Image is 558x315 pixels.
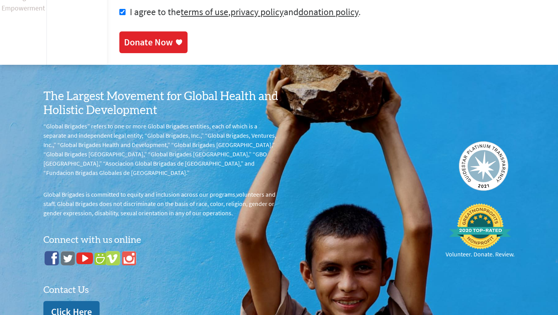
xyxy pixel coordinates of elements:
a: Donate Now [119,31,188,53]
img: Guidestar 2019 [459,141,508,191]
span: I agree to the , and . [130,6,361,18]
h4: Connect with us online [43,230,279,246]
div: Donate Now [124,36,173,48]
a: terms of use [181,6,228,18]
a: Volunteer. Donate. Review. [446,203,515,259]
p: “Global Brigades” refers to one or more Global Brigades entities, each of which is a separate and... [43,121,279,177]
img: icon_smugmug.c8a20fed67501a237c1af5c9f669a5c5.png [95,253,106,265]
h4: Contact Us [43,279,279,296]
a: privacy policy [231,6,284,18]
p: Global Brigades is committed to equity and inclusion across our programs,volunteers and staff. Gl... [43,190,279,218]
img: 2020 Top-rated nonprofits and charities [449,203,511,250]
p: Volunteer. Donate. Review. [446,249,515,259]
h3: The Largest Movement for Global Health and Holistic Development [43,90,279,118]
a: donation policy [298,6,358,18]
